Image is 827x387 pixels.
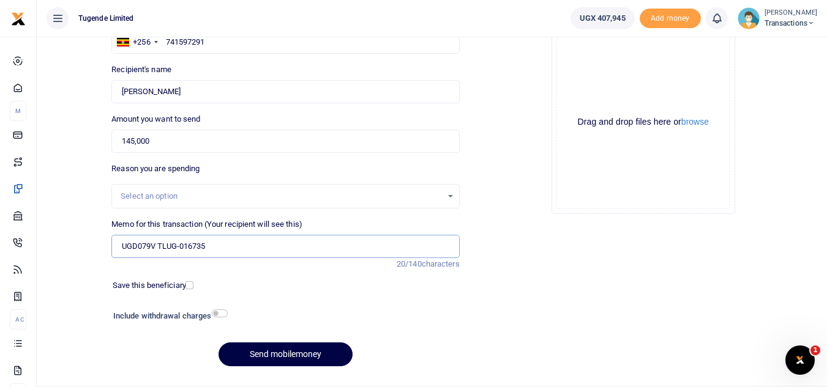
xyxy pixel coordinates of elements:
span: 20/140 [397,259,422,268]
li: Wallet ballance [566,7,640,29]
div: File Uploader [552,31,735,214]
img: profile-user [738,7,760,29]
a: logo-small logo-large logo-large [11,13,26,23]
span: Tugende Limited [73,13,139,24]
span: 1 [810,345,820,355]
input: Enter phone number [111,31,459,54]
div: +256 [133,36,150,48]
iframe: Intercom live chat [785,345,815,375]
input: Loading name... [111,80,459,103]
li: Ac [10,309,26,330]
label: Amount you want to send [111,113,200,125]
li: Toup your wallet [640,9,701,29]
button: Send mobilemoney [219,342,353,366]
span: Add money [640,9,701,29]
div: Uganda: +256 [112,31,161,53]
label: Save this beneficiary [113,279,186,292]
span: UGX 407,945 [580,12,626,24]
img: logo-small [11,12,26,26]
input: Enter extra information [111,235,459,258]
div: Select an option [121,190,441,202]
span: characters [422,259,460,268]
label: Recipient's name [111,64,171,76]
input: UGX [111,130,459,153]
label: Reason you are spending [111,163,200,175]
small: [PERSON_NAME] [765,8,817,18]
div: Drag and drop files here or [557,116,730,128]
label: Memo for this transaction (Your recipient will see this) [111,218,302,230]
a: UGX 407,945 [571,7,635,29]
a: Add money [640,13,701,22]
h6: Include withdrawal charges [113,311,222,321]
li: M [10,101,26,121]
button: browse [681,117,709,126]
span: Transactions [765,18,817,29]
a: profile-user [PERSON_NAME] Transactions [738,7,817,29]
